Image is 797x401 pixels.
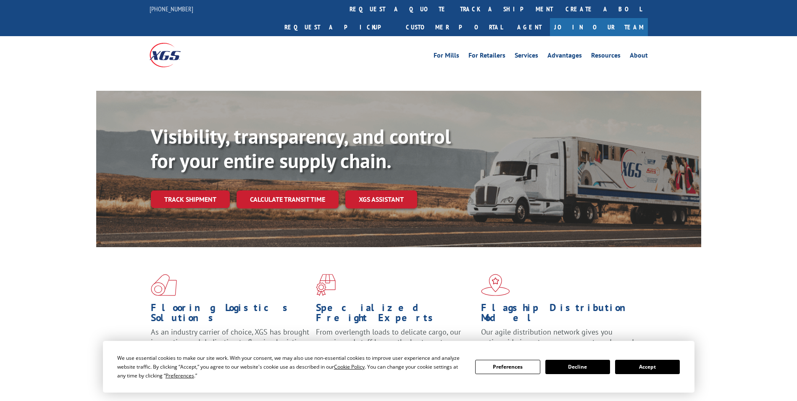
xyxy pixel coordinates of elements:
a: Advantages [547,52,582,61]
h1: Flooring Logistics Solutions [151,303,310,327]
p: From overlength loads to delicate cargo, our experienced staff knows the best way to move your fr... [316,327,475,364]
button: Accept [615,360,680,374]
a: Services [515,52,538,61]
a: Track shipment [151,190,230,208]
a: For Retailers [468,52,505,61]
span: As an industry carrier of choice, XGS has brought innovation and dedication to flooring logistics... [151,327,309,357]
span: Our agile distribution network gives you nationwide inventory management on demand. [481,327,636,347]
button: Preferences [475,360,540,374]
a: Customer Portal [400,18,509,36]
a: [PHONE_NUMBER] [150,5,193,13]
h1: Specialized Freight Experts [316,303,475,327]
a: Calculate transit time [237,190,339,208]
span: Cookie Policy [334,363,365,370]
img: xgs-icon-focused-on-flooring-red [316,274,336,296]
img: xgs-icon-total-supply-chain-intelligence-red [151,274,177,296]
div: Cookie Consent Prompt [103,341,694,393]
div: We use essential cookies to make our site work. With your consent, we may also use non-essential ... [117,354,465,380]
a: XGS ASSISTANT [345,190,417,208]
span: Preferences [166,372,194,379]
a: Agent [509,18,550,36]
b: Visibility, transparency, and control for your entire supply chain. [151,123,451,174]
a: Join Our Team [550,18,648,36]
a: For Mills [434,52,459,61]
a: Request a pickup [278,18,400,36]
img: xgs-icon-flagship-distribution-model-red [481,274,510,296]
a: About [630,52,648,61]
a: Resources [591,52,621,61]
button: Decline [545,360,610,374]
h1: Flagship Distribution Model [481,303,640,327]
